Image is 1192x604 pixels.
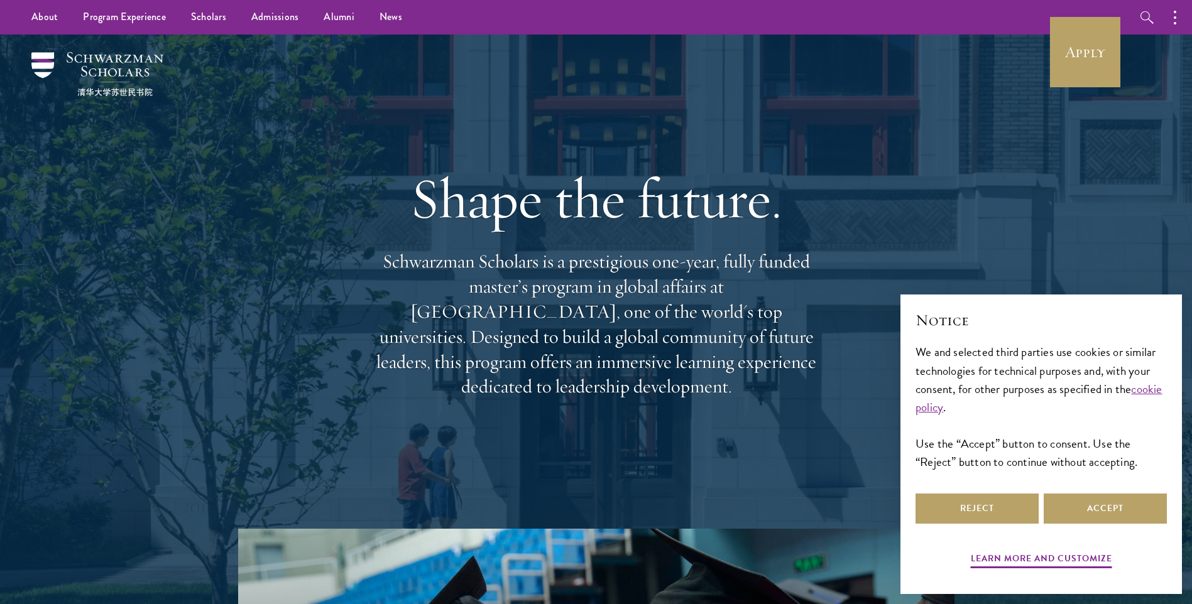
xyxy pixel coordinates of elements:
[916,493,1039,524] button: Reject
[370,249,823,399] p: Schwarzman Scholars is a prestigious one-year, fully funded master’s program in global affairs at...
[31,52,163,96] img: Schwarzman Scholars
[916,343,1167,470] div: We and selected third parties use cookies or similar technologies for technical purposes and, wit...
[916,380,1162,416] a: cookie policy
[1044,493,1167,524] button: Accept
[1050,17,1120,87] a: Apply
[916,310,1167,331] h2: Notice
[971,551,1112,570] button: Learn more and customize
[370,163,823,234] h1: Shape the future.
